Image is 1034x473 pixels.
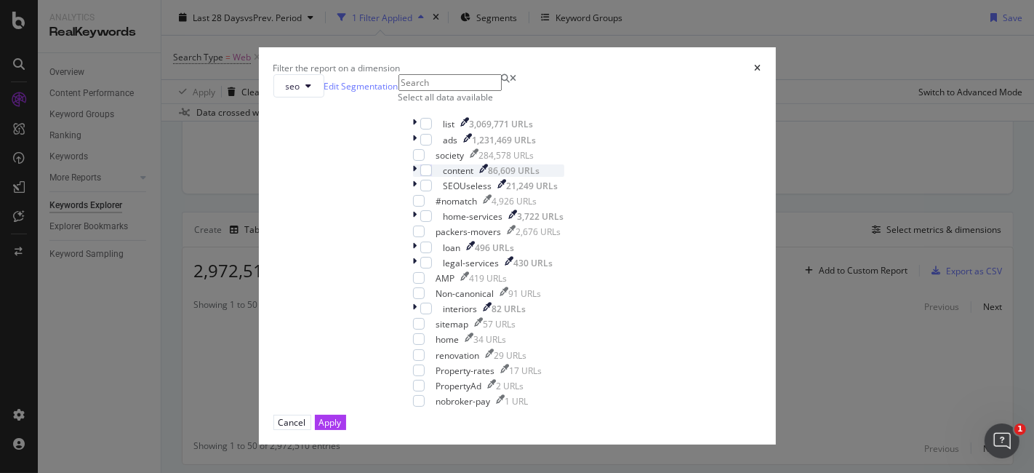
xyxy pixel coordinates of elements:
[470,272,508,285] div: 419 URLs
[518,210,564,223] div: 3,722 URLs
[516,226,561,238] div: 2,676 URLs
[444,164,474,177] div: content
[444,303,478,315] div: interiors
[436,226,502,238] div: packers-movers
[436,195,478,207] div: #nomatch
[436,380,482,392] div: PropertyAd
[286,80,300,92] span: seo
[444,118,455,130] div: list
[315,415,346,430] button: Apply
[319,416,342,429] div: Apply
[470,118,534,130] div: 3,069,771 URLs
[436,272,455,285] div: AMP
[273,74,324,98] button: seo
[505,395,529,408] div: 1 URL
[436,395,491,408] div: nobroker-pay
[273,62,401,74] div: Filter the report on a dimension
[473,134,537,146] div: 1,231,469 URLs
[436,349,480,362] div: renovation
[324,79,398,94] a: Edit Segmentation
[510,365,542,377] div: 17 URLs
[509,287,542,300] div: 91 URLs
[479,149,534,162] div: 284,578 URLs
[436,149,465,162] div: society
[436,318,469,330] div: sitemap
[492,195,537,207] div: 4,926 URLs
[444,242,461,254] div: loan
[494,349,527,362] div: 29 URLs
[436,287,494,300] div: Non-canonical
[492,303,526,315] div: 82 URLs
[1014,424,1026,435] span: 1
[444,257,500,269] div: legal-services
[507,180,558,192] div: 21,249 URLs
[476,242,515,254] div: 496 URLs
[755,62,761,74] div: times
[497,380,524,392] div: 2 URLs
[489,164,540,177] div: 86,609 URLs
[398,91,579,103] div: Select all data available
[444,180,492,192] div: SEOUseless
[278,416,306,429] div: Cancel
[398,74,502,91] input: Search
[484,318,516,330] div: 57 URLs
[444,210,503,223] div: home-services
[514,257,553,269] div: 430 URLs
[436,365,495,377] div: Property-rates
[474,333,507,346] div: 34 URLs
[259,47,776,445] div: modal
[444,134,458,146] div: ads
[273,415,311,430] button: Cancel
[985,424,1019,458] iframe: Intercom live chat
[436,333,460,346] div: home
